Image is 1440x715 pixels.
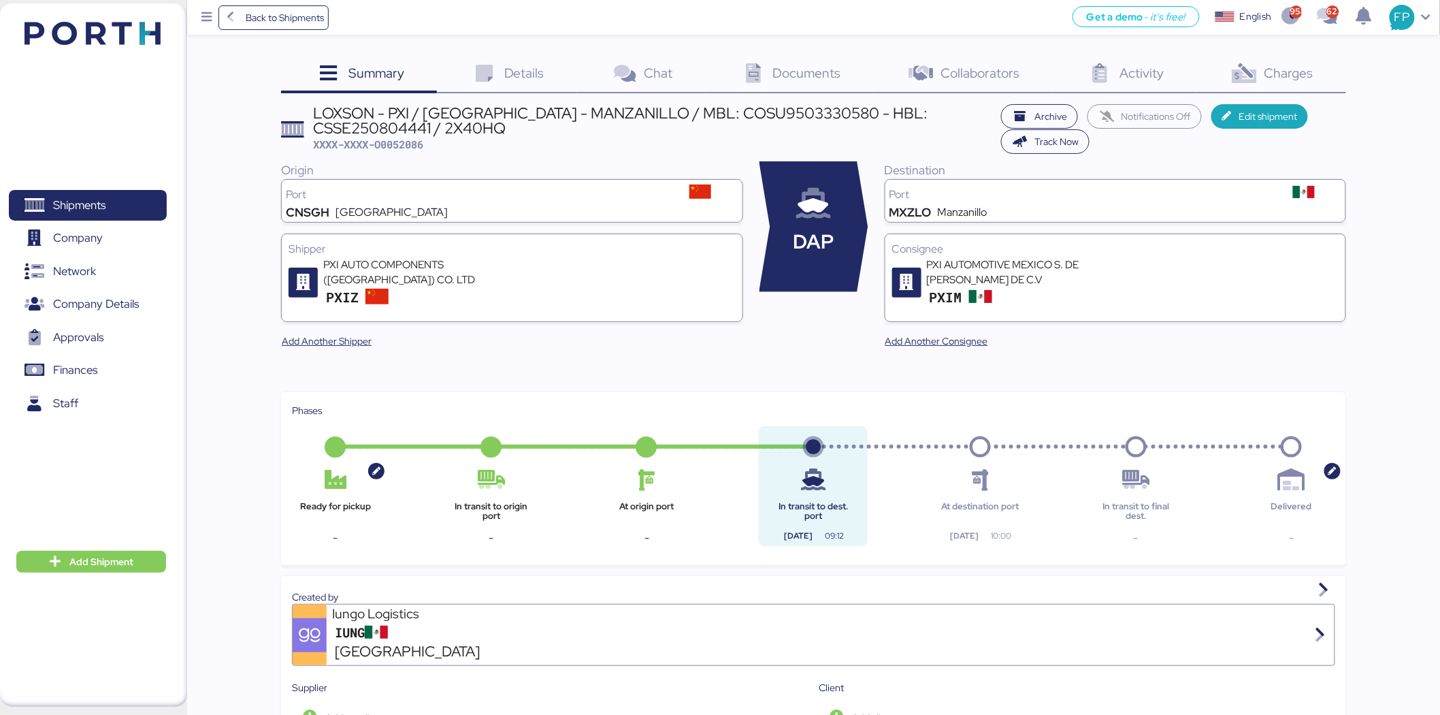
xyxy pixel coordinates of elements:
[979,530,1024,542] div: 10:00
[323,257,487,287] div: PXI AUTO COMPONENTS ([GEOGRAPHIC_DATA]) CO. LTD
[773,64,841,82] span: Documents
[936,502,1024,522] div: At destination port
[314,138,424,151] span: XXXX-XXXX-O0052086
[1087,104,1202,129] button: Notifications Off
[16,551,166,573] button: Add Shipment
[1394,8,1409,26] span: FP
[1122,108,1191,125] span: Notifications Off
[292,502,379,522] div: Ready for pickup
[1034,133,1079,150] span: Track Now
[1001,104,1079,129] button: Archive
[286,189,663,200] div: Port
[292,530,379,546] div: -
[292,403,1335,418] div: Phases
[1248,502,1335,522] div: Delivered
[9,223,167,254] a: Company
[271,329,382,353] button: Add Another Shipper
[9,322,167,353] a: Approvals
[9,289,167,320] a: Company Details
[941,64,1020,82] span: Collaborators
[1211,104,1309,129] button: Edit shipment
[889,189,1266,200] div: Port
[246,10,324,26] span: Back to Shipments
[448,502,535,522] div: In transit to origin port
[936,530,993,542] div: [DATE]
[53,360,97,380] span: Finances
[874,329,999,353] button: Add Another Consignee
[336,207,448,218] div: [GEOGRAPHIC_DATA]
[53,261,96,281] span: Network
[1264,64,1313,82] span: Charges
[1092,530,1179,546] div: -
[292,590,1335,605] div: Created by
[9,190,167,221] a: Shipments
[53,195,105,215] span: Shipments
[218,5,329,30] a: Back to Shipments
[332,605,495,623] div: Iungo Logistics
[885,161,1346,179] div: Destination
[885,333,988,349] span: Add Another Consignee
[9,355,167,386] a: Finances
[335,641,480,663] span: [GEOGRAPHIC_DATA]
[348,64,404,82] span: Summary
[282,333,372,349] span: Add Another Shipper
[927,257,1090,287] div: PXI AUTOMOTIVE MEXICO S. DE [PERSON_NAME] DE C.V
[195,6,218,29] button: Menu
[892,241,1339,257] div: Consignee
[53,294,139,314] span: Company Details
[889,207,932,218] div: MXZLO
[644,64,673,82] span: Chat
[1092,502,1179,522] div: In transit to final dest.
[770,530,826,542] div: [DATE]
[1120,64,1164,82] span: Activity
[9,387,167,419] a: Staff
[1034,108,1067,125] span: Archive
[604,502,691,522] div: At origin port
[69,554,133,570] span: Add Shipment
[53,394,78,413] span: Staff
[448,530,535,546] div: -
[53,228,103,248] span: Company
[937,207,987,218] div: Manzanillo
[53,328,103,347] span: Approvals
[1248,530,1335,546] div: -
[289,241,735,257] div: Shipper
[1001,129,1090,154] button: Track Now
[9,256,167,287] a: Network
[314,106,994,136] div: LOXSON - PXI / [GEOGRAPHIC_DATA] - MANZANILLO / MBL: COSU9503330580 - HBL: CSSE250804441 / 2X40HQ
[1240,10,1271,24] div: English
[281,161,742,179] div: Origin
[286,207,329,218] div: CNSGH
[604,530,691,546] div: -
[1239,108,1297,125] span: Edit shipment
[504,64,544,82] span: Details
[793,227,834,257] span: DAP
[813,530,857,542] div: 09:12
[770,502,857,522] div: In transit to dest. port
